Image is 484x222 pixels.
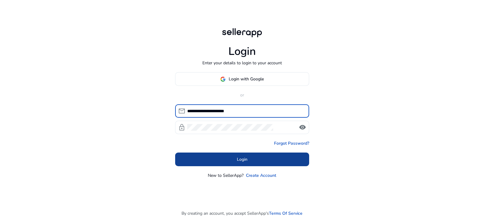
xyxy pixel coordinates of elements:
[246,172,276,179] a: Create Account
[274,140,309,146] a: Forgot Password?
[175,153,309,166] button: Login
[269,210,302,217] a: Terms Of Service
[299,124,306,131] span: visibility
[178,107,185,115] span: mail
[175,72,309,86] button: Login with Google
[229,76,264,82] span: Login with Google
[228,45,256,58] h1: Login
[237,156,247,163] span: Login
[202,60,282,66] p: Enter your details to login to your account
[220,76,226,82] img: google-logo.svg
[175,92,309,98] p: or
[208,172,244,179] p: New to SellerApp?
[178,124,185,131] span: lock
